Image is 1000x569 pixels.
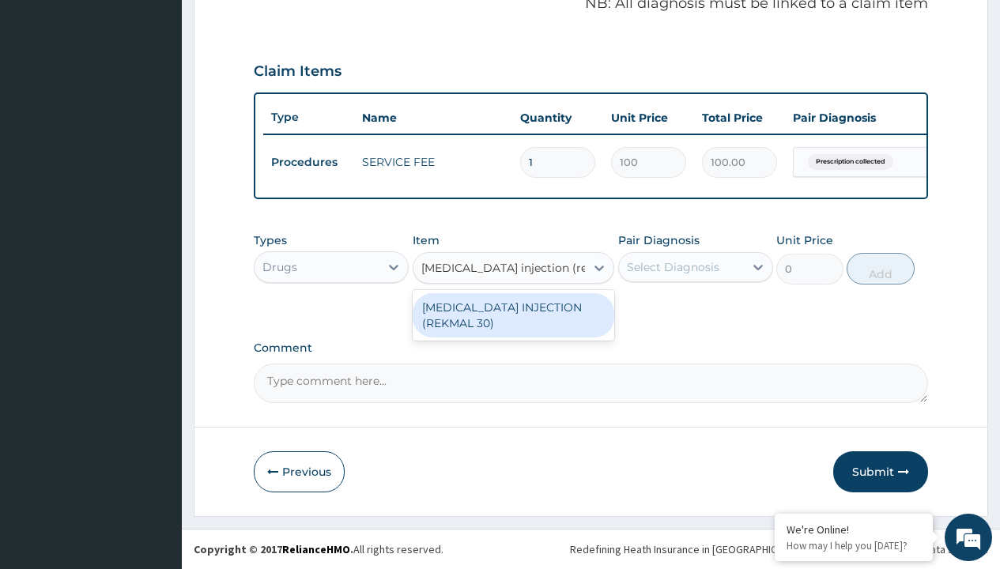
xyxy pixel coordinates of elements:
span: We're online! [92,179,218,338]
td: SERVICE FEE [354,146,512,178]
td: Procedures [263,148,354,177]
footer: All rights reserved. [182,529,1000,569]
strong: Copyright © 2017 . [194,542,353,556]
label: Comment [254,341,928,355]
div: We're Online! [787,522,921,537]
th: Type [263,103,354,132]
th: Total Price [694,102,785,134]
button: Previous [254,451,345,492]
p: How may I help you today? [787,539,921,552]
label: Item [413,232,440,248]
label: Pair Diagnosis [618,232,700,248]
img: d_794563401_company_1708531726252_794563401 [29,79,64,119]
span: Prescription collected [808,154,893,170]
div: Minimize live chat window [259,8,297,46]
th: Pair Diagnosis [785,102,959,134]
button: Add [847,253,914,284]
div: [MEDICAL_DATA] INJECTION (REKMAL 30) [413,293,615,337]
div: Drugs [262,259,297,275]
div: Redefining Heath Insurance in [GEOGRAPHIC_DATA] using Telemedicine and Data Science! [570,541,988,557]
div: Chat with us now [82,89,266,109]
label: Types [254,234,287,247]
button: Submit [833,451,928,492]
th: Quantity [512,102,603,134]
a: RelianceHMO [282,542,350,556]
div: Select Diagnosis [627,259,719,275]
label: Unit Price [776,232,833,248]
th: Unit Price [603,102,694,134]
textarea: Type your message and hit 'Enter' [8,391,301,447]
h3: Claim Items [254,63,342,81]
th: Name [354,102,512,134]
